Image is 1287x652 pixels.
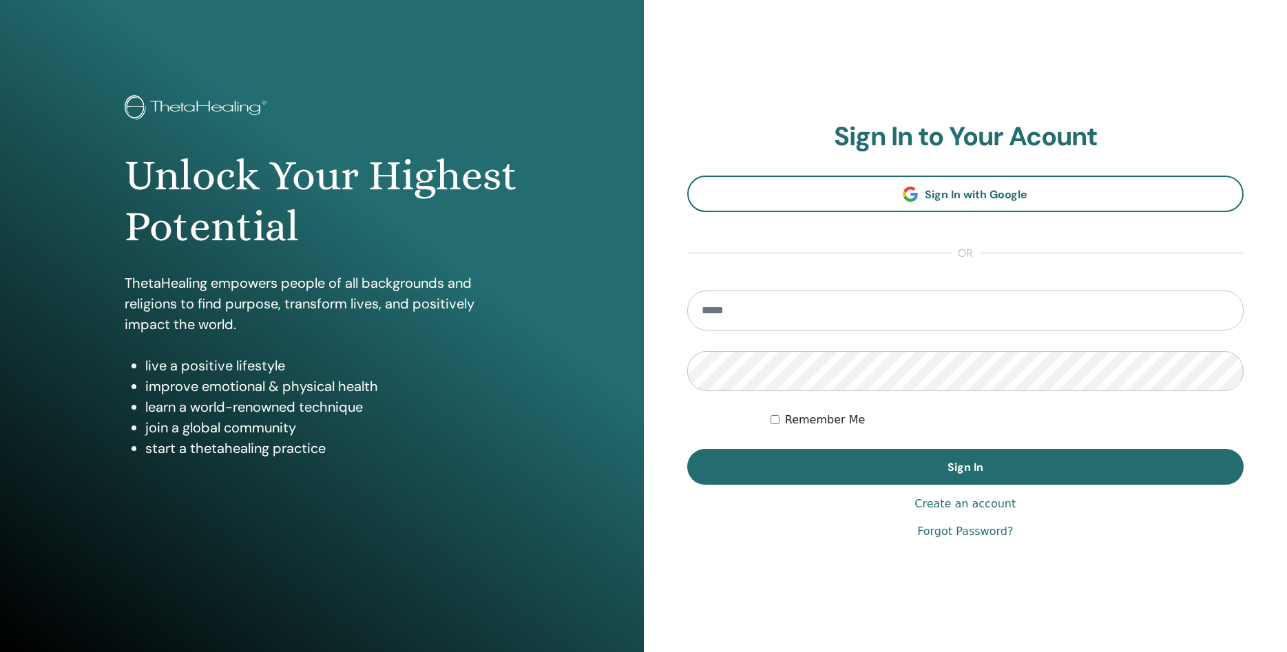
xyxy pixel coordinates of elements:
[145,397,519,417] li: learn a world-renowned technique
[687,176,1244,212] a: Sign In with Google
[948,460,983,474] span: Sign In
[917,523,1013,540] a: Forgot Password?
[687,449,1244,485] button: Sign In
[687,121,1244,153] h2: Sign In to Your Acount
[771,412,1244,428] div: Keep me authenticated indefinitely or until I manually logout
[785,412,866,428] label: Remember Me
[125,150,519,253] h1: Unlock Your Highest Potential
[951,245,980,262] span: or
[914,496,1016,512] a: Create an account
[145,417,519,438] li: join a global community
[125,273,519,335] p: ThetaHealing empowers people of all backgrounds and religions to find purpose, transform lives, a...
[145,355,519,376] li: live a positive lifestyle
[925,187,1027,202] span: Sign In with Google
[145,438,519,459] li: start a thetahealing practice
[145,376,519,397] li: improve emotional & physical health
